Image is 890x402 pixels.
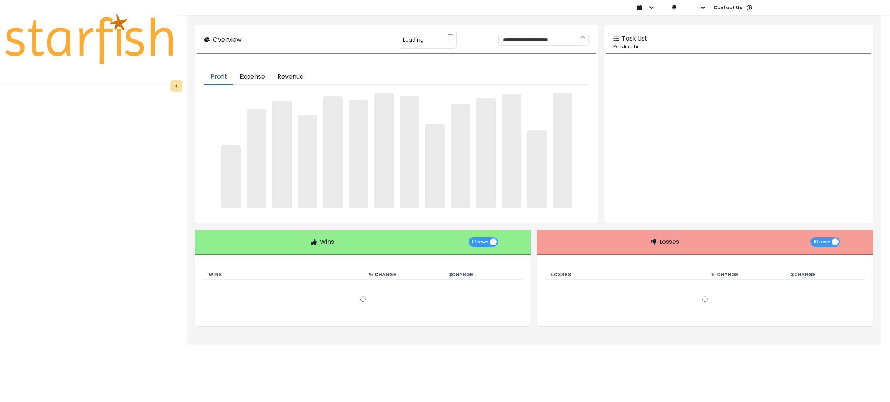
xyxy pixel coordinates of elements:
[272,101,292,208] span: ‌
[400,96,419,208] span: ‌
[363,270,443,280] th: % Change
[213,35,241,44] p: Overview
[659,237,679,247] p: Losses
[233,69,271,85] button: Expense
[443,270,523,280] th: $ Change
[814,237,831,247] span: 10 rows
[403,32,424,48] span: Loading
[221,145,241,208] span: ‌
[705,270,785,280] th: % Change
[320,237,334,247] p: Wins
[785,270,865,280] th: $ Change
[553,93,572,208] span: ‌
[545,270,705,280] th: Losses
[613,43,864,50] p: Pending List
[527,130,547,208] span: ‌
[203,270,363,280] th: Wins
[476,98,496,208] span: ‌
[472,237,489,247] span: 10 rows
[349,100,368,208] span: ‌
[622,34,647,43] p: Task List
[502,94,521,208] span: ‌
[425,124,445,208] span: ‌
[323,96,343,208] span: ‌
[204,69,233,85] button: Profit
[451,104,470,208] span: ‌
[247,109,266,208] span: ‌
[298,115,317,208] span: ‌
[271,69,310,85] button: Revenue
[374,93,394,208] span: ‌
